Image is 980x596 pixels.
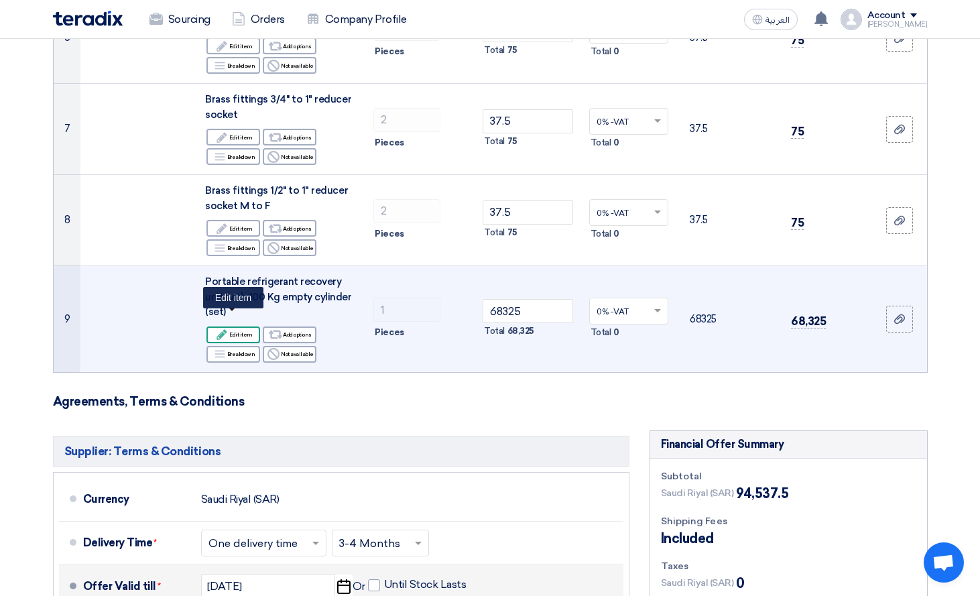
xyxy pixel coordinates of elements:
[53,436,629,467] h5: Supplier: Terms & Conditions
[507,226,517,239] span: 75
[591,45,611,58] span: Total
[263,129,316,145] div: Add options
[203,287,263,308] div: Edit item
[139,5,221,34] a: Sourcing
[841,9,862,30] img: profile_test.png
[591,326,611,339] span: Total
[924,542,964,583] div: 开放式聊天
[483,299,573,323] input: Unit Price
[591,136,611,150] span: Total
[736,573,745,593] span: 0
[206,57,260,74] div: Breakdown
[661,514,916,528] div: Shipping Fees
[375,136,404,150] span: Pieces
[661,576,734,590] span: Saudi Riyal (SAR)
[206,129,260,145] div: Edit item
[484,324,505,338] span: Total
[736,483,788,503] span: 94,537.5
[679,175,780,266] td: 37.5
[206,38,260,54] div: Edit item
[201,487,280,512] div: Saudi Riyal (SAR)
[221,5,296,34] a: Orders
[206,239,260,256] div: Breakdown
[205,276,351,318] span: Portable refrigerant recovery unit with 100 Kg empty cylinder (set)
[791,125,804,139] span: 75
[263,38,316,54] div: Add options
[867,21,928,28] div: [PERSON_NAME]
[613,45,619,58] span: 0
[661,559,916,573] div: Taxes
[661,469,916,483] div: Subtotal
[591,227,611,241] span: Total
[507,324,534,338] span: 68,325
[613,326,619,339] span: 0
[375,45,404,58] span: Pieces
[375,326,404,339] span: Pieces
[661,528,714,548] span: Included
[791,216,804,230] span: 75
[613,136,619,150] span: 0
[484,44,505,57] span: Total
[53,11,123,26] img: Teradix logo
[744,9,798,30] button: العربية
[54,175,80,266] td: 8
[296,5,418,34] a: Company Profile
[206,220,260,237] div: Edit item
[661,436,784,453] div: Financial Offer Summary
[263,239,316,256] div: Not available
[375,227,404,241] span: Pieces
[83,527,190,559] div: Delivery Time
[206,346,260,363] div: Breakdown
[83,483,190,516] div: Currency
[507,135,517,148] span: 75
[483,200,573,225] input: Unit Price
[263,57,316,74] div: Not available
[484,135,505,148] span: Total
[589,298,669,324] ng-select: VAT
[263,148,316,165] div: Not available
[867,10,906,21] div: Account
[679,84,780,175] td: 37.5
[373,298,440,322] input: RFQ_STEP1.ITEMS.2.AMOUNT_TITLE
[791,314,826,329] span: 68,325
[263,326,316,343] div: Add options
[54,84,80,175] td: 7
[589,108,669,135] ng-select: VAT
[368,578,467,591] label: Until Stock Lasts
[483,109,573,133] input: Unit Price
[484,226,505,239] span: Total
[661,486,734,500] span: Saudi Riyal (SAR)
[765,15,790,25] span: العربية
[373,199,440,223] input: RFQ_STEP1.ITEMS.2.AMOUNT_TITLE
[263,220,316,237] div: Add options
[205,93,351,121] span: Brass fittings 3/4'' to 1" reducer socket
[373,108,440,132] input: RFQ_STEP1.ITEMS.2.AMOUNT_TITLE
[205,184,348,212] span: Brass fittings 1/2'' to 1" reducer socket M to F
[206,326,260,343] div: Edit item
[353,580,365,593] span: Or
[263,346,316,363] div: Not available
[507,44,517,57] span: 75
[613,227,619,241] span: 0
[54,266,80,372] td: 9
[53,394,928,409] h3: Agreements, Terms & Conditions
[589,199,669,226] ng-select: VAT
[679,266,780,372] td: 68325
[206,148,260,165] div: Breakdown
[791,34,804,48] span: 75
